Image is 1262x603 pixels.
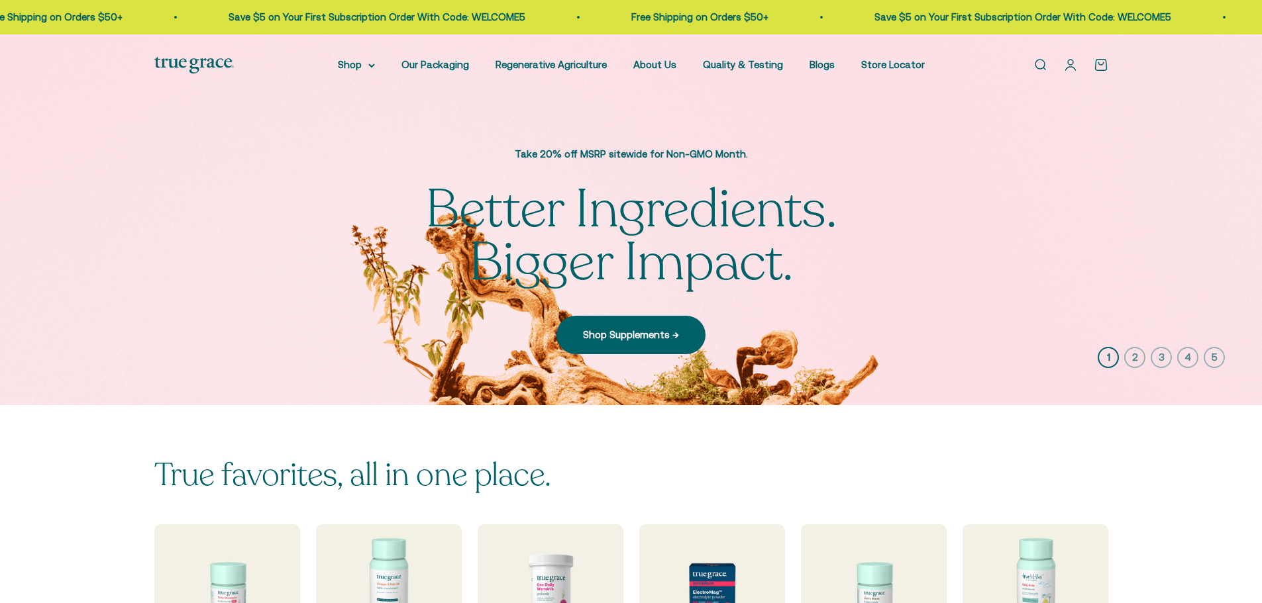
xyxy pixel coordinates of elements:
summary: Shop [338,57,375,73]
a: Shop Supplements → [556,316,706,354]
button: 2 [1124,347,1145,368]
button: 1 [1098,347,1119,368]
a: Free Shipping on Orders $50+ [607,11,745,23]
p: Save $5 on Your First Subscription Order With Code: WELCOME5 [205,9,501,25]
button: 4 [1177,347,1198,368]
a: Our Packaging [401,59,469,70]
a: Quality & Testing [703,59,783,70]
a: Regenerative Agriculture [496,59,607,70]
split-lines: True favorites, all in one place. [154,453,551,496]
a: Blogs [810,59,835,70]
p: Take 20% off MSRP sitewide for Non-GMO Month. [413,146,850,162]
a: Store Locator [861,59,925,70]
button: 5 [1204,347,1225,368]
button: 3 [1151,347,1172,368]
a: About Us [633,59,676,70]
split-lines: Better Ingredients. Bigger Impact. [425,173,837,299]
p: Save $5 on Your First Subscription Order With Code: WELCOME5 [851,9,1147,25]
